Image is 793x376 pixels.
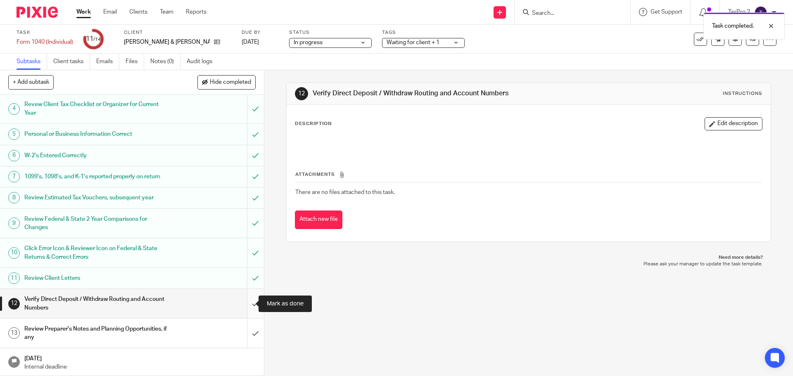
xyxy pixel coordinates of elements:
span: [DATE] [242,39,259,45]
div: 6 [8,150,20,161]
h1: Review Estimated Tax Vouchers, subsequent year [24,192,167,204]
h1: W-2's Entered Correctly [24,149,167,162]
span: Waiting for client + 1 [387,40,439,45]
a: Client tasks [53,54,90,70]
div: Form 1040 (Individual) [17,38,73,46]
button: Attach new file [295,210,342,229]
a: Reports [186,8,207,16]
span: Attachments [295,172,335,177]
div: Instructions [723,90,762,97]
h1: Review Federal & State 2 Year Comparisons for Changes [24,213,167,234]
span: There are no files attached to this task. [295,189,395,195]
a: Audit logs [187,54,218,70]
img: svg%3E [754,6,767,19]
span: In progress [294,40,323,45]
div: 5 [8,128,20,140]
h1: 1099's, 1098's, and K-1's reported properly on return [24,170,167,183]
h1: Review Preparer's Notes and Planning Opportunities, if any [24,323,167,344]
h1: Click Error Icon & Reviewer Icon on Federal & State Returns & Correct Errors [24,242,167,263]
a: Email [103,8,117,16]
a: Emails [96,54,119,70]
div: 13 [8,327,20,339]
div: 12 [8,298,20,310]
h1: Review Client Letters [24,272,167,284]
a: Team [160,8,173,16]
label: Status [289,29,372,36]
h1: Verify Direct Deposit / Withdraw Routing and Account Numbers [313,89,546,98]
label: Task [17,29,73,36]
small: /14 [93,37,101,42]
a: Files [126,54,144,70]
p: Need more details? [294,254,762,261]
a: Work [76,8,91,16]
h1: [DATE] [24,352,256,363]
p: Please ask your manager to update the task template. [294,261,762,267]
label: Due by [242,29,279,36]
div: 11 [86,34,101,44]
div: 7 [8,171,20,182]
label: Tags [382,29,465,36]
span: Hide completed [210,79,251,86]
div: 9 [8,218,20,229]
p: Internal deadline [24,363,256,371]
p: Task completed. [712,22,754,30]
p: [PERSON_NAME] & [PERSON_NAME] [124,38,210,46]
div: 8 [8,192,20,203]
img: Pixie [17,7,58,18]
h1: Verify Direct Deposit / Withdraw Routing and Account Numbers [24,293,167,314]
a: Notes (0) [150,54,180,70]
h1: Revew Client Tax Checklist or Organizer for Current Year [24,98,167,119]
button: Edit description [705,117,762,130]
h1: Personal or Business Information Correct [24,128,167,140]
button: + Add subtask [8,75,54,89]
a: Subtasks [17,54,47,70]
div: 4 [8,103,20,115]
div: 10 [8,247,20,259]
div: 12 [295,87,308,100]
p: Description [295,121,332,127]
div: 11 [8,272,20,284]
button: Hide completed [197,75,256,89]
a: Clients [129,8,147,16]
label: Client [124,29,231,36]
